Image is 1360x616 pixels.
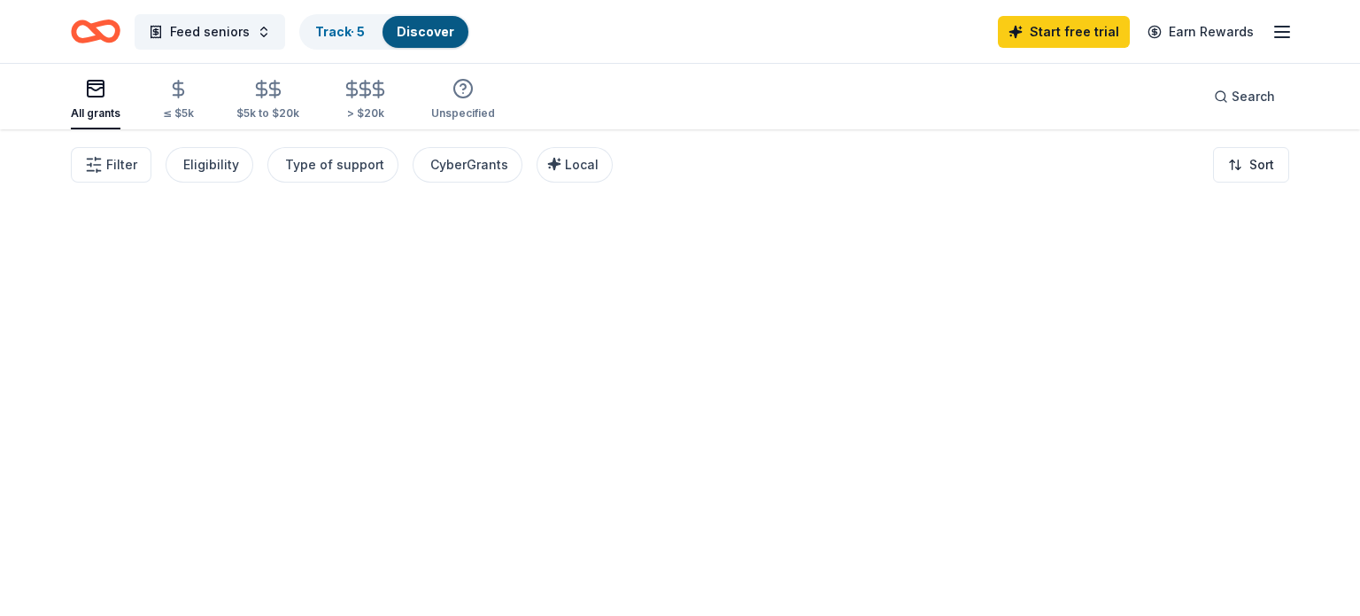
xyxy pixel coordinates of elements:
button: CyberGrants [413,147,522,183]
div: All grants [71,106,120,121]
div: Type of support [285,154,384,175]
button: Track· 5Discover [299,14,470,50]
button: Filter [71,147,151,183]
div: $5k to $20k [236,106,299,121]
a: Home [71,11,120,52]
div: Unspecified [431,106,495,121]
button: Unspecified [431,71,495,129]
div: CyberGrants [430,154,508,175]
button: Search [1200,79,1289,114]
button: ≤ $5k [163,72,194,129]
span: Feed seniors [170,21,250,43]
button: Local [537,147,613,183]
button: Eligibility [166,147,253,183]
button: All grants [71,71,120,129]
div: > $20k [342,106,389,121]
button: Type of support [267,147,398,183]
div: ≤ $5k [163,106,194,121]
a: Discover [397,24,454,39]
a: Start free trial [998,16,1130,48]
button: Feed seniors [135,14,285,50]
span: Local [565,157,599,172]
button: $5k to $20k [236,72,299,129]
span: Filter [106,154,137,175]
button: Sort [1213,147,1289,183]
span: Search [1232,86,1275,107]
div: Eligibility [183,154,239,175]
a: Track· 5 [315,24,365,39]
a: Earn Rewards [1137,16,1264,48]
span: Sort [1249,154,1274,175]
button: > $20k [342,72,389,129]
